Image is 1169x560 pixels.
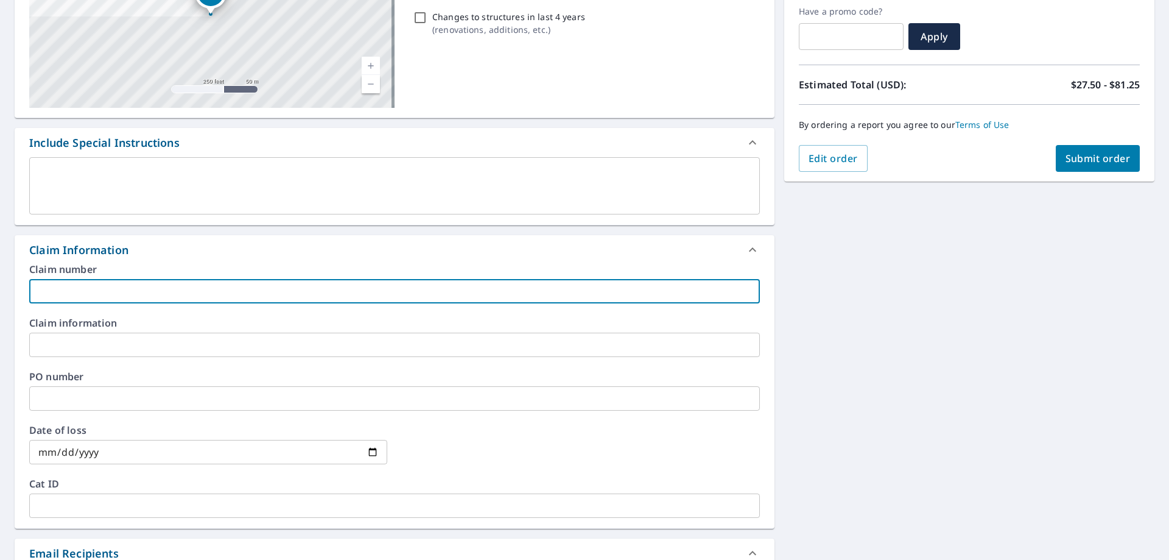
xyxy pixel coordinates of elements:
label: Date of loss [29,425,387,435]
span: Submit order [1065,152,1131,165]
a: Terms of Use [955,119,1009,130]
button: Apply [908,23,960,50]
button: Edit order [799,145,868,172]
span: Apply [918,30,950,43]
p: $27.50 - $81.25 [1071,77,1140,92]
button: Submit order [1056,145,1140,172]
div: Include Special Instructions [29,135,180,151]
a: Current Level 17, Zoom Out [362,75,380,93]
label: PO number [29,372,760,381]
label: Claim information [29,318,760,328]
a: Current Level 17, Zoom In [362,57,380,75]
label: Have a promo code? [799,6,904,17]
p: ( renovations, additions, etc. ) [432,23,585,36]
p: Estimated Total (USD): [799,77,969,92]
div: Include Special Instructions [15,128,774,157]
label: Claim number [29,264,760,274]
p: Changes to structures in last 4 years [432,10,585,23]
div: Claim Information [29,242,128,258]
div: Claim Information [15,235,774,264]
span: Edit order [809,152,858,165]
label: Cat ID [29,479,760,489]
p: By ordering a report you agree to our [799,119,1140,130]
